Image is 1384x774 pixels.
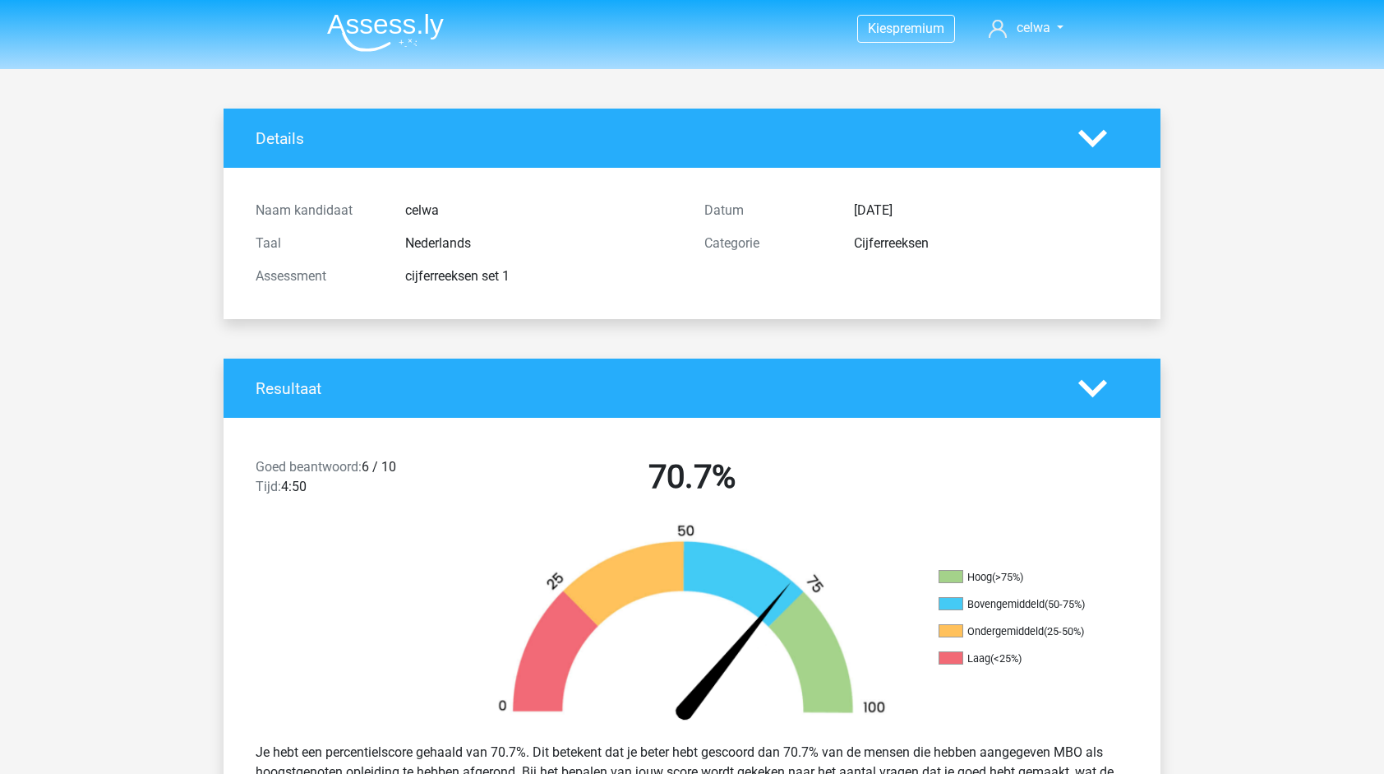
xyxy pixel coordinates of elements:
a: celwa [982,18,1070,38]
div: Categorie [692,234,842,253]
div: Nederlands [393,234,692,253]
h2: 70.7% [480,457,904,497]
div: Taal [243,234,393,253]
div: celwa [393,201,692,220]
li: Laag [939,651,1103,666]
div: 6 / 10 4:50 [243,457,468,503]
img: Assessly [327,13,444,52]
li: Bovengemiddeld [939,597,1103,612]
img: 71.f4aefee710bb.png [470,523,914,730]
div: (>75%) [992,571,1023,583]
div: (50-75%) [1045,598,1085,610]
div: Naam kandidaat [243,201,393,220]
a: Kiespremium [858,17,954,39]
div: (25-50%) [1044,625,1084,637]
span: celwa [1017,20,1050,35]
span: Tijd: [256,479,281,494]
li: Hoog [939,570,1103,585]
span: Kies [868,21,893,36]
div: Datum [692,201,842,220]
h4: Resultaat [256,379,1054,398]
div: (<25%) [990,652,1022,665]
div: cijferreeksen set 1 [393,266,692,286]
div: Assessment [243,266,393,286]
span: Goed beantwoord: [256,459,362,475]
div: Cijferreeksen [842,234,1141,253]
span: premium [893,21,944,36]
li: Ondergemiddeld [939,624,1103,639]
h4: Details [256,129,1054,148]
div: [DATE] [842,201,1141,220]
